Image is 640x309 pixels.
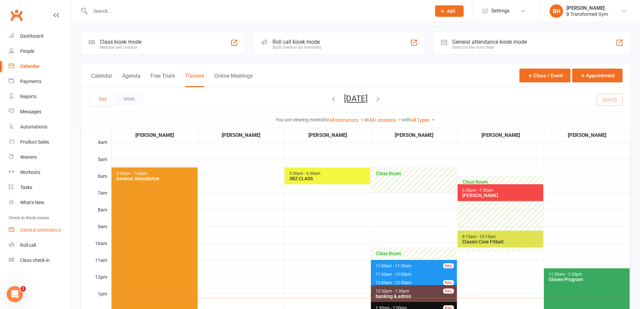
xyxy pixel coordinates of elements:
div: What's New [20,200,44,205]
span: 12:30pm - 1:30pm [375,289,410,294]
span: Class Room [375,251,455,256]
div: Member self check-in [100,45,141,50]
span: Class Room [375,171,455,176]
a: Messages [9,104,71,119]
button: Class / Event [519,69,570,82]
strong: at [365,117,369,122]
span: 5:30am - 7:00pm [116,171,148,176]
button: Day [90,93,115,105]
button: Online Meetings [214,73,253,87]
div: Gloves Program [548,277,628,282]
a: Clubworx [8,7,25,24]
a: All Locations [369,117,402,123]
button: Calendar [91,73,112,87]
button: Trainers [185,73,204,87]
div: Class kiosk mode [100,39,141,45]
a: Payments [9,74,71,89]
strong: with [402,117,411,122]
div: B Transformed Gym [566,11,608,17]
div: Classic Core Fitball [462,239,542,244]
div: Messages [20,109,41,114]
div: General attendance [20,227,61,233]
div: General Attendance [116,176,196,181]
div: FULL [443,288,454,294]
div: BH [550,4,563,18]
div: Automations [20,124,47,129]
div: 11am [81,257,111,273]
div: 10am [81,240,111,257]
div: Calendar [20,64,40,69]
span: 9:15am - 10:15am [462,234,496,239]
div: 3BZ CLASS [289,176,369,181]
div: [PERSON_NAME] [112,131,198,139]
a: Dashboard [9,29,71,44]
div: Workouts [20,169,40,175]
a: People [9,44,71,59]
a: Tasks [9,180,71,195]
span: Settings [491,3,510,18]
a: What's New [9,195,71,210]
div: Amanda Robinson's availability: 5:30am - 7:00am [371,167,457,193]
a: Waivers [9,150,71,165]
input: Search... [88,6,426,16]
div: [PERSON_NAME] [458,131,544,139]
a: Reports [9,89,71,104]
span: 11:30am - 2:30pm [548,272,583,277]
button: [DATE] [344,94,368,103]
a: Class kiosk mode [9,253,71,268]
div: People [20,48,34,54]
div: Class check-in [20,258,50,263]
span: 6:30am - 7:30am [462,188,494,193]
div: Dashboard [20,33,43,39]
div: [PERSON_NAME] [372,131,457,139]
strong: You are viewing events [276,117,323,122]
iframe: Intercom live chat [7,286,23,302]
div: [PERSON_NAME] [566,5,608,11]
button: Free Trials [151,73,175,87]
div: 12pm [81,273,111,290]
div: Waivers [20,154,37,160]
a: Calendar [9,59,71,74]
span: 2 [20,286,26,292]
span: 12:00pm - 12:30pm [375,280,412,285]
div: Product Sales [20,139,49,145]
div: [PERSON_NAME] [462,193,542,198]
div: FULL [443,263,454,268]
div: 6am [81,172,111,189]
div: 9am [81,223,111,240]
div: General attendance kiosk mode [452,39,527,45]
button: Add [435,5,464,17]
button: Week [115,93,143,105]
a: Automations [9,119,71,134]
a: Roll call [9,238,71,253]
a: General attendance kiosk mode [9,223,71,238]
span: 5:30am - 6:30am [289,171,321,176]
button: Agenda [122,73,140,87]
div: Payments [20,79,41,84]
button: Appointment [572,69,623,82]
div: 4am [81,139,111,155]
a: All Instructors [329,117,365,123]
div: 8am [81,206,111,223]
div: 7am [81,189,111,206]
span: 11:30am - 12:00pm [375,272,412,277]
a: All Types [411,117,435,123]
a: Workouts [9,165,71,180]
div: 1pm [81,290,111,307]
div: Great for the front desk [452,45,527,50]
div: [PERSON_NAME] [545,131,630,139]
div: Roll call kiosk mode [272,39,321,45]
a: Product Sales [9,134,71,150]
span: Add [447,8,455,14]
div: Patricia Hardgrave's availability: 6:00am - 10:30am [458,176,543,252]
div: Roll call [20,242,36,248]
span: 11:00am - 11:30am [375,264,412,268]
strong: for [323,117,329,122]
div: Reports [20,94,37,99]
div: [PERSON_NAME] [285,131,371,139]
div: [PERSON_NAME] [199,131,284,139]
div: Tasks [20,185,32,190]
div: FULL [443,280,454,285]
span: Class Room [462,179,542,185]
div: banking & admin [375,294,455,299]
